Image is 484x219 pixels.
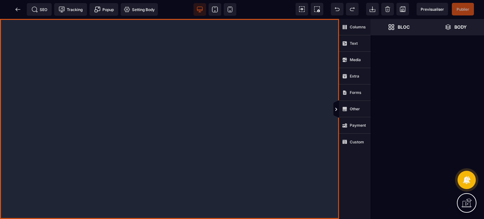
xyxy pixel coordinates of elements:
[94,6,114,13] span: Popup
[32,6,47,13] span: SEO
[311,3,323,15] span: Screenshot
[296,3,308,15] span: View components
[350,25,366,29] strong: Columns
[417,3,448,15] span: Preview
[350,74,359,78] strong: Extra
[427,19,484,35] span: Open Layer Manager
[421,7,444,12] span: Previsualiser
[59,6,83,13] span: Tracking
[350,107,360,111] strong: Other
[124,6,155,13] span: Setting Body
[350,123,366,128] strong: Payment
[350,41,358,46] strong: Text
[457,7,469,12] span: Publier
[398,25,410,29] strong: Bloc
[454,25,467,29] strong: Body
[371,19,427,35] span: Open Blocks
[350,57,361,62] strong: Media
[350,140,364,144] strong: Custom
[350,90,361,95] strong: Forms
